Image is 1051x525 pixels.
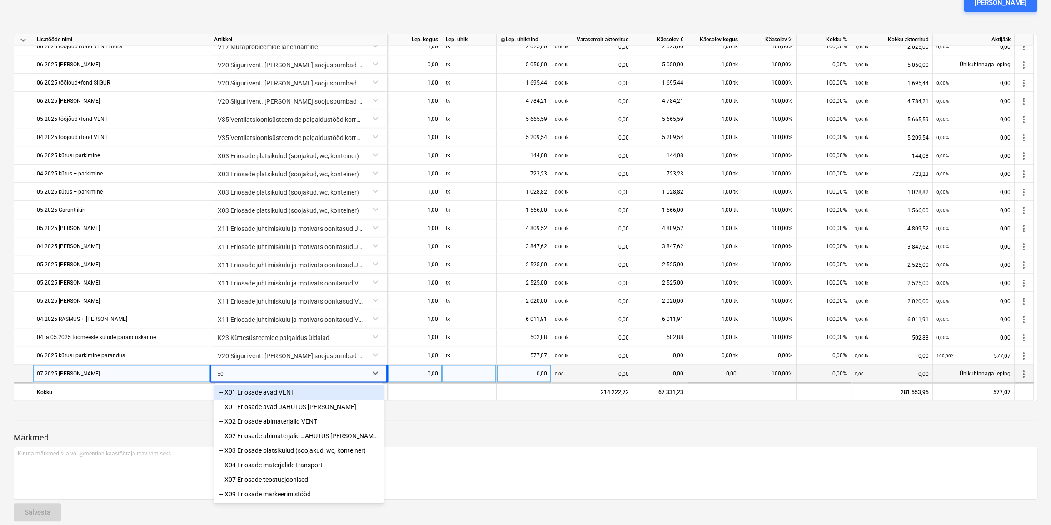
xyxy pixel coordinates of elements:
[742,37,797,55] div: 100,00%
[391,237,438,255] div: 1,00
[442,165,497,183] div: tk
[555,110,629,129] div: 0,00
[214,429,384,443] div: -- X02 Eriosade abimaterjalid JAHUTUS [PERSON_NAME]
[687,74,742,92] div: 1,00 tk
[500,255,547,274] div: 2 525,00
[797,328,851,346] div: 100,00%
[637,310,683,328] div: 6 011,91
[855,117,868,122] small: 1,00 tk
[500,37,547,55] div: 2 025,00
[551,34,633,45] div: Varasemalt akteeritud
[742,365,797,383] div: 100,00%
[687,34,742,45] div: Käesolev kogus
[855,274,929,292] div: 2 525,00
[214,385,384,400] div: -- X01 Eriosade avad VENT
[687,37,742,55] div: 1,00 tk
[933,34,1015,45] div: Aktijääk
[391,328,438,346] div: 1,00
[1018,241,1029,252] span: more_vert
[37,237,100,255] div: 04.2025 KERT
[500,55,547,74] div: 5 050,00
[37,74,110,91] div: 06.2025 tööjõud+fond SIIGUR
[637,183,683,201] div: 1 028,82
[855,153,868,158] small: 1,00 tk
[855,299,868,304] small: 1,00 tk
[37,146,100,164] div: 06.2025 kütus+parkimine
[500,292,547,310] div: 2 020,00
[687,274,742,292] div: 1,00 tk
[936,317,949,322] small: 0,00%
[797,34,851,45] div: Kokku %
[687,310,742,328] div: 1,00 tk
[855,110,929,129] div: 5 665,59
[555,237,629,256] div: 0,00
[637,165,683,183] div: 723,23
[33,34,210,45] div: Lisatööde nimi
[555,80,568,85] small: 0,00 tk
[555,55,629,74] div: 0,00
[637,201,683,219] div: 1 566,00
[936,44,949,49] small: 0,00%
[442,328,497,346] div: tk
[855,74,929,92] div: 1 695,44
[555,335,568,340] small: 0,00 tk
[742,292,797,310] div: 100,00%
[637,346,683,365] div: 0,00
[855,99,868,104] small: 1,00 tk
[855,262,868,267] small: 1,00 tk
[442,128,497,146] div: tk
[936,80,949,85] small: 0,00%
[742,128,797,146] div: 100,00%
[555,346,629,365] div: 0,00
[936,74,1011,92] div: 0,00
[500,219,547,237] div: 4 809,52
[1018,150,1029,161] span: more_vert
[936,335,949,340] small: 0,00%
[391,274,438,292] div: 1,00
[442,55,497,74] div: tk
[555,255,629,274] div: 0,00
[855,335,868,340] small: 1,00 tk
[855,201,929,220] div: 1 566,00
[742,165,797,183] div: 100,00%
[855,146,929,165] div: 144,08
[442,292,497,310] div: tk
[37,92,100,110] div: 06.2025 PEETER
[742,255,797,274] div: 100,00%
[1018,223,1029,234] span: more_vert
[855,244,868,249] small: 1,00 tk
[936,219,1011,238] div: 0,00
[855,183,929,201] div: 1 028,82
[555,299,568,304] small: 0,00 tk
[797,237,851,255] div: 100,00%
[637,128,683,146] div: 5 209,54
[1018,41,1029,52] span: more_vert
[391,255,438,274] div: 1,00
[555,317,568,322] small: 0,00 tk
[500,74,547,92] div: 1 695,44
[687,219,742,237] div: 1,00 tk
[500,110,547,128] div: 5 665,59
[37,183,103,200] div: 05.2025 kütus + parkimine
[555,99,568,104] small: 0,00 tk
[500,274,547,292] div: 2 525,00
[555,183,629,201] div: 0,00
[555,262,568,267] small: 0,00 tk
[855,255,929,274] div: 2 525,00
[936,190,949,195] small: 0,00%
[1018,169,1029,180] span: more_vert
[442,37,497,55] div: tk
[851,34,933,45] div: Kokku akteeritud
[637,110,683,128] div: 5 665,59
[555,310,629,329] div: 0,00
[555,171,568,176] small: 0,00 tk
[687,255,742,274] div: 1,00 tk
[687,110,742,128] div: 1,00 tk
[500,237,547,255] div: 3 847,62
[687,346,742,365] div: 0,00 tk
[936,110,1011,129] div: 0,00
[637,237,683,255] div: 3 847,62
[933,365,1015,383] div: Ühikuhinnaga leping
[1018,296,1029,307] span: more_vert
[797,128,851,146] div: 100,00%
